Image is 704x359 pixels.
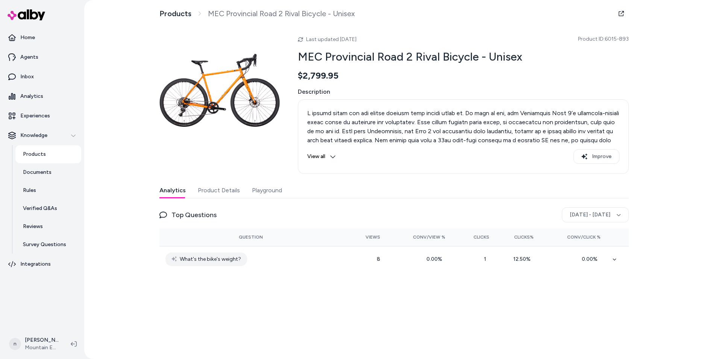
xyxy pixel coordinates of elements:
[501,231,534,243] button: Clicks%
[3,107,81,125] a: Experiences
[20,260,51,268] p: Integrations
[574,149,619,164] button: Improve
[306,36,357,43] span: Last updated [DATE]
[15,163,81,181] a: Documents
[426,256,445,262] span: 0.00 %
[239,231,263,243] button: Question
[298,87,629,96] span: Description
[159,30,280,151] img: 438297_source_1695233230.jpg
[198,183,240,198] button: Product Details
[15,236,81,254] a: Survey Questions
[20,93,43,100] p: Analytics
[23,223,43,230] p: Reviews
[3,18,110,30] h5: Bazaarvoice Analytics content is not detected on this page.
[514,234,534,240] span: Clicks%
[3,68,81,86] a: Inbox
[180,255,241,264] span: What's the bike's weight?
[3,42,46,49] abbr: Enabling validation will send analytics events to the Bazaarvoice validation service. If an event...
[15,199,81,218] a: Verified Q&As
[484,256,489,262] span: 1
[392,231,445,243] button: Conv/View %
[15,181,81,199] a: Rules
[3,48,81,66] a: Agents
[159,9,191,18] a: Products
[252,183,282,198] button: Playground
[25,344,59,351] span: Mountain Equipment Company
[15,218,81,236] a: Reviews
[159,9,355,18] nav: breadcrumb
[5,332,65,356] button: n[PERSON_NAME]Mountain Equipment Company
[23,169,52,176] p: Documents
[473,234,489,240] span: Clicks
[578,35,629,43] span: Product ID: 6015-893
[208,9,355,18] span: MEC Provincial Road 2 Rival Bicycle - Unisex
[348,231,381,243] button: Views
[513,256,534,262] span: 12.50 %
[3,3,110,10] p: Analytics Inspector 1.7.0
[298,70,338,81] span: $2,799.95
[239,234,263,240] span: Question
[366,234,380,240] span: Views
[15,145,81,163] a: Products
[20,73,34,81] p: Inbox
[3,126,81,145] button: Knowledge
[582,256,601,262] span: 0.00 %
[23,241,66,248] p: Survey Questions
[3,42,46,49] a: Enable Validation
[8,9,45,20] img: alby Logo
[3,87,81,105] a: Analytics
[23,151,46,158] p: Products
[25,336,59,344] p: [PERSON_NAME]
[23,205,57,212] p: Verified Q&As
[20,53,38,61] p: Agents
[20,34,35,41] p: Home
[562,207,629,222] button: [DATE] - [DATE]
[3,255,81,273] a: Integrations
[298,50,629,64] h2: MEC Provincial Road 2 Rival Bicycle - Unisex
[413,234,445,240] span: Conv/View %
[159,183,186,198] button: Analytics
[171,210,217,220] span: Top Questions
[546,231,601,243] button: Conv/Click %
[9,338,21,350] span: n
[20,112,50,120] p: Experiences
[3,29,81,47] a: Home
[567,234,601,240] span: Conv/Click %
[377,256,380,262] span: 8
[457,231,490,243] button: Clicks
[307,149,336,164] button: View all
[23,187,36,194] p: Rules
[20,132,47,139] p: Knowledge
